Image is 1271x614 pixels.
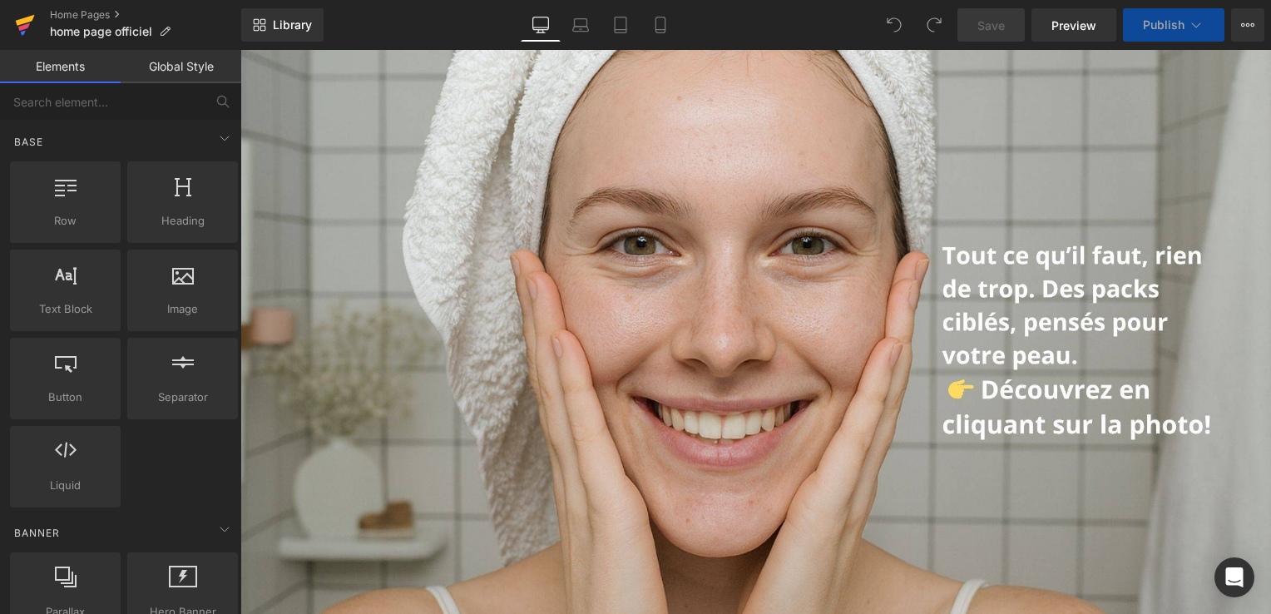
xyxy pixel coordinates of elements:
[15,477,116,494] span: Liquid
[1214,557,1254,597] div: Open Intercom Messenger
[561,8,601,42] a: Laptop
[601,8,640,42] a: Tablet
[1051,17,1096,34] span: Preview
[15,300,116,318] span: Text Block
[50,8,241,22] a: Home Pages
[1031,8,1116,42] a: Preview
[977,17,1005,34] span: Save
[917,8,951,42] button: Redo
[273,17,312,32] span: Library
[132,389,233,406] span: Separator
[50,25,152,38] span: home page officiel
[15,389,116,406] span: Button
[132,212,233,230] span: Heading
[12,134,45,150] span: Base
[640,8,680,42] a: Mobile
[132,300,233,318] span: Image
[121,50,241,83] a: Global Style
[878,8,911,42] button: Undo
[1143,18,1184,32] span: Publish
[12,525,62,541] span: Banner
[241,8,324,42] a: New Library
[15,212,116,230] span: Row
[1123,8,1224,42] button: Publish
[521,8,561,42] a: Desktop
[1231,8,1264,42] button: More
